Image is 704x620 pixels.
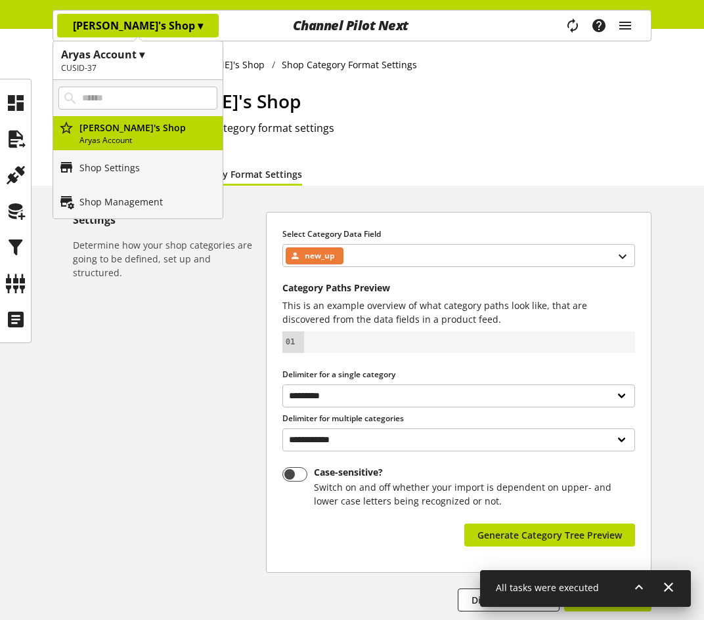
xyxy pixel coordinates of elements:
p: This is an example overview of what category paths look like, that are discovered from the data f... [282,299,635,326]
div: Switch on and off whether your import is dependent on upper- and lower case letters being recogni... [314,480,630,508]
h5: Settings [73,212,261,228]
h2: Here you can set your shop category format settings [73,120,651,136]
h1: Aryas Account ▾ [61,47,215,62]
p: Aryas Account [79,134,217,146]
label: Select Category Data Field [282,228,635,240]
span: Delimiter for a single category [282,369,395,380]
span: Discard Changes [472,593,546,607]
nav: main navigation [53,10,651,41]
div: Case-sensitive? [314,467,630,478]
button: Generate Category Tree Preview [464,524,635,547]
a: Shop Management [53,184,223,218]
a: Shop Category Format Settings [162,167,302,181]
span: ▾ [198,18,203,33]
span: All tasks were executed [496,581,599,594]
p: Shop Settings [79,161,140,175]
h6: Determine how your shop categories are going to be defined, set up and structured. [73,238,261,279]
h2: CUSID-37 [61,62,215,74]
button: Discard Changes [458,589,560,611]
div: 01 [282,337,297,348]
span: Generate Category Tree Preview [477,528,622,542]
p: Category Paths Preview [282,283,635,293]
span: Delimiter for multiple categories [282,413,404,424]
p: [PERSON_NAME]'s Shop [73,18,203,33]
p: Arya's Shop [79,121,217,134]
span: new_up [305,248,335,264]
p: Shop Management [79,195,163,209]
a: Shop Settings [53,150,223,184]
